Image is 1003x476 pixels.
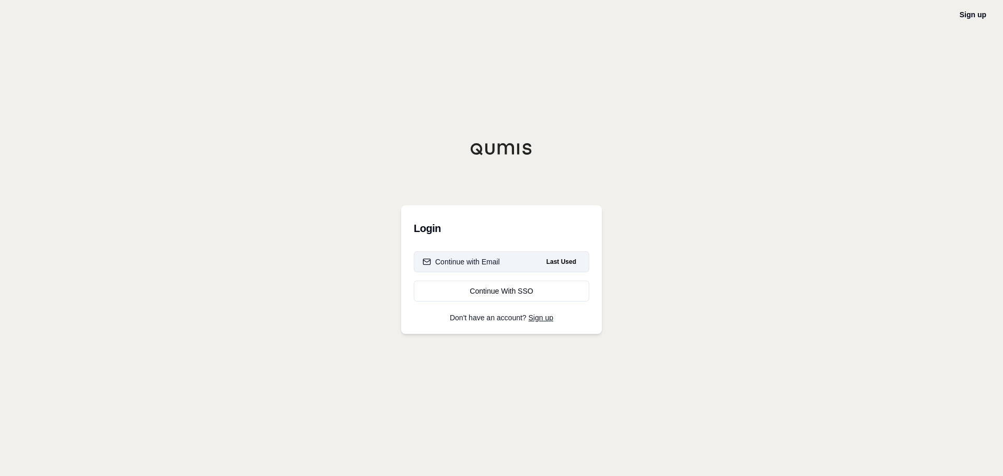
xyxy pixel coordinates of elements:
[423,257,500,267] div: Continue with Email
[542,256,580,268] span: Last Used
[414,251,589,272] button: Continue with EmailLast Used
[423,286,580,296] div: Continue With SSO
[529,314,553,322] a: Sign up
[960,10,986,19] a: Sign up
[414,314,589,321] p: Don't have an account?
[414,218,589,239] h3: Login
[470,143,533,155] img: Qumis
[414,281,589,301] a: Continue With SSO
